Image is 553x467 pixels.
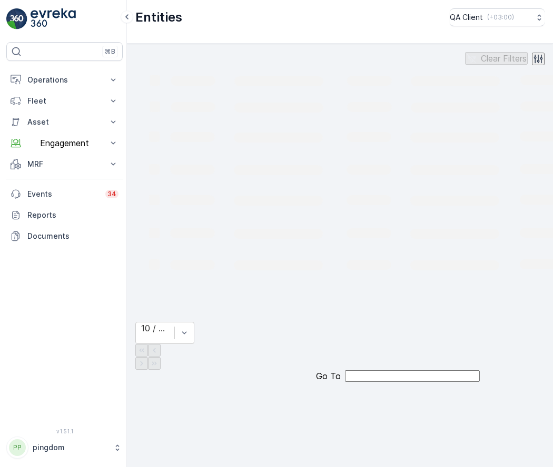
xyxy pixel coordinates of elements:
[27,96,102,106] p: Fleet
[6,133,123,154] button: Engagement
[6,69,123,90] button: Operations
[450,8,545,26] button: QA Client(+03:00)
[27,231,118,241] p: Documents
[316,371,341,381] span: Go To
[107,190,116,198] p: 34
[9,439,26,456] div: PP
[6,205,123,226] a: Reports
[450,12,483,23] p: QA Client
[135,9,182,26] p: Entities
[6,226,123,247] a: Documents
[6,111,123,133] button: Asset
[27,138,102,148] p: Engagement
[33,442,108,453] p: pingdom
[27,159,102,169] p: MRF
[6,184,123,205] a: Events34
[6,90,123,111] button: Fleet
[481,54,527,63] p: Clear Filters
[465,52,528,65] button: Clear Filters
[27,75,102,85] p: Operations
[6,154,123,175] button: MRF
[487,13,514,22] p: ( +03:00 )
[31,8,76,29] img: logo_light-DOdMpM7g.png
[105,47,115,56] p: ⌘B
[6,8,27,29] img: logo
[27,117,102,127] p: Asset
[27,210,118,220] p: Reports
[6,436,123,459] button: PPpingdom
[6,428,123,434] span: v 1.51.1
[27,189,99,199] p: Events
[141,323,169,333] div: 10 / Page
